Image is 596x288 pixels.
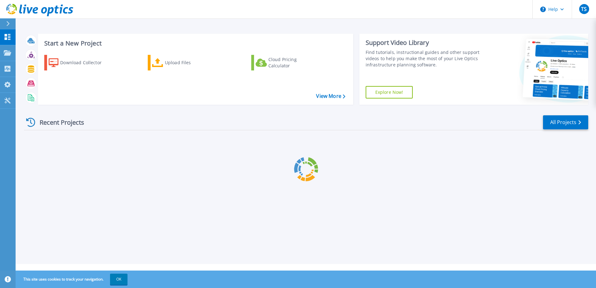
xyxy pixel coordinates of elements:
a: Upload Files [148,55,217,70]
a: Explore Now! [366,86,413,98]
span: This site uses cookies to track your navigation. [17,274,127,285]
div: Find tutorials, instructional guides and other support videos to help you make the most of your L... [366,49,482,68]
span: TS [581,7,587,12]
div: Upload Files [165,56,215,69]
div: Cloud Pricing Calculator [268,56,318,69]
div: Support Video Library [366,39,482,47]
a: Cloud Pricing Calculator [251,55,321,70]
div: Recent Projects [24,115,93,130]
button: OK [110,274,127,285]
a: View More [316,93,345,99]
a: Download Collector [44,55,114,70]
h3: Start a New Project [44,40,345,47]
a: All Projects [543,115,588,129]
div: Download Collector [60,56,110,69]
